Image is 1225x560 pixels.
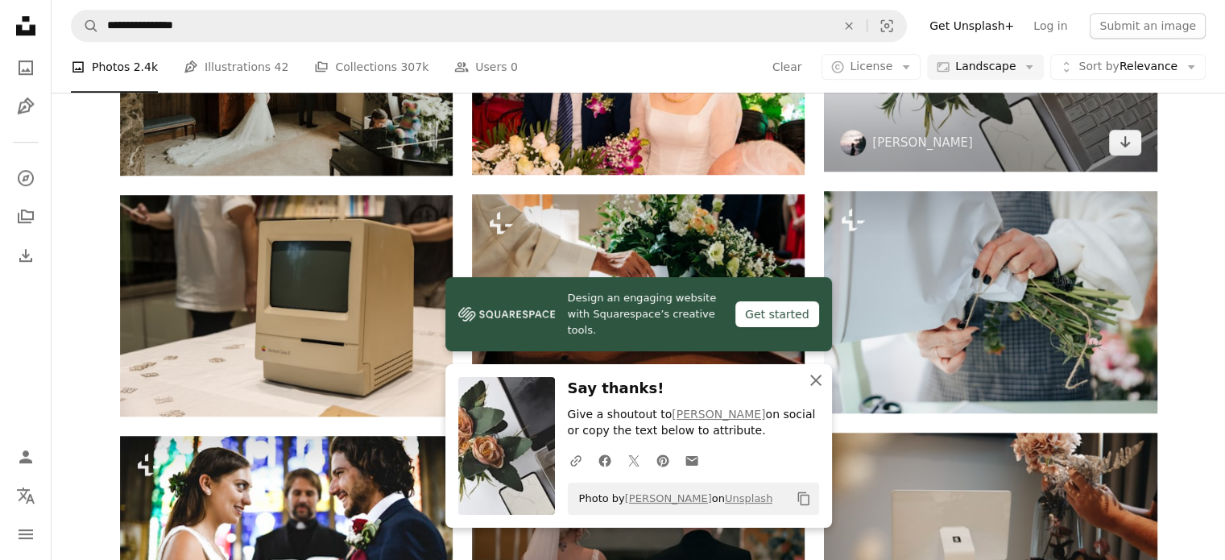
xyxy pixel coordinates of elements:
a: Share on Facebook [590,444,619,476]
span: 0 [511,59,518,77]
a: Share on Twitter [619,444,648,476]
span: Design an engaging website with Squarespace’s creative tools. [568,290,722,338]
a: a close up of a person holding a bunch of flowers [824,294,1157,309]
button: Menu [10,518,42,550]
a: Unsplash [725,492,772,504]
a: Collections [10,201,42,233]
a: Home — Unsplash [10,10,42,45]
a: Share on Pinterest [648,444,677,476]
a: [PERSON_NAME] [872,135,973,151]
span: Landscape [955,60,1016,76]
a: man and woman sitting on bench during daytime [472,538,805,553]
button: Clear [772,55,803,81]
a: Illustrations [10,90,42,122]
span: License [850,60,892,73]
a: Log in [1024,13,1077,39]
a: Log in / Sign up [10,441,42,473]
span: 307k [400,59,428,77]
h3: Say thanks! [568,377,819,400]
form: Find visuals sitewide [71,10,907,42]
button: Landscape [927,55,1044,81]
a: Share over email [677,444,706,476]
img: Go to Dicky Satria's profile [840,130,866,156]
a: Bride and groom at the altar [120,539,453,554]
a: Photos [10,52,42,84]
button: Submit an image [1090,13,1206,39]
img: file-1606177908946-d1eed1cbe4f5image [458,302,555,326]
span: Photo by on [571,486,773,512]
a: Collections 307k [314,42,428,93]
img: a small computer sitting on top of a table [120,195,453,417]
button: Sort byRelevance [1050,55,1206,81]
a: Person arranges flowers next to a computer screen. [824,536,1157,550]
span: Relevance [1078,60,1177,76]
a: Get Unsplash+ [920,13,1024,39]
button: License [821,55,921,81]
a: Illustrations 42 [184,42,288,93]
a: a small computer sitting on top of a table [120,298,453,313]
img: a close up of a person holding a bunch of flowers [824,191,1157,413]
a: Explore [10,162,42,194]
span: Sort by [1078,60,1119,73]
a: Users 0 [454,42,518,93]
span: 42 [275,59,289,77]
button: Language [10,479,42,512]
a: Design an engaging website with Squarespace’s creative tools.Get started [445,277,832,351]
a: [PERSON_NAME] [625,492,712,504]
p: Give a shoutout to on social or copy the text below to attribute. [568,407,819,439]
img: a person holding a book [472,194,805,416]
a: Download History [10,239,42,272]
a: Download [1109,130,1141,156]
a: [PERSON_NAME] [672,408,765,421]
button: Visual search [867,10,906,41]
div: Get started [735,301,819,327]
button: Search Unsplash [72,10,99,41]
button: Clear [831,10,867,41]
button: Copy to clipboard [790,485,817,512]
